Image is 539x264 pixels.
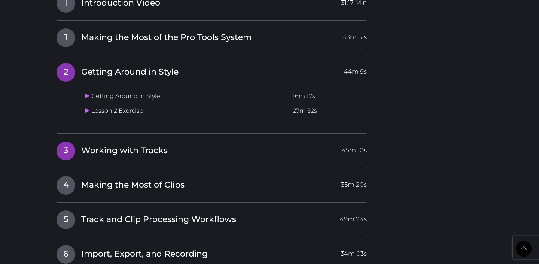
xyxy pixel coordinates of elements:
td: 27m 52s [290,104,367,118]
span: Working with Tracks [81,145,168,157]
span: 35m 20s [341,176,367,189]
span: Making the Most of Clips [81,179,185,191]
span: 6 [57,245,75,264]
span: 1 [57,28,75,47]
span: 5 [57,210,75,229]
td: Lesson 2 Exercise [82,104,290,118]
td: 16m 17s [290,89,367,104]
a: 5Track and Clip Processing Workflows49m 24s [56,210,367,226]
span: 49m 24s [340,210,367,224]
span: Getting Around in Style [81,66,179,78]
a: 4Making the Most of Clips35m 20s [56,176,367,191]
span: 3 [57,142,75,160]
span: Making the Most of the Pro Tools System [81,32,252,43]
span: 34m 03s [341,245,367,258]
span: 44m 9s [344,63,367,76]
span: Import, Export, and Recording [81,248,208,260]
a: Back to Top [516,241,532,257]
a: 6Import, Export, and Recording34m 03s [56,245,367,260]
a: 1Making the Most of the Pro Tools System43m 51s [56,28,367,44]
span: 43m 51s [342,28,367,42]
span: 45m 10s [342,142,367,155]
span: 2 [57,63,75,82]
a: 3Working with Tracks45m 10s [56,141,367,157]
span: Track and Clip Processing Workflows [81,214,236,225]
span: 4 [57,176,75,195]
td: Getting Around in Style [82,89,290,104]
a: 2Getting Around in Style44m 9s [56,63,367,78]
